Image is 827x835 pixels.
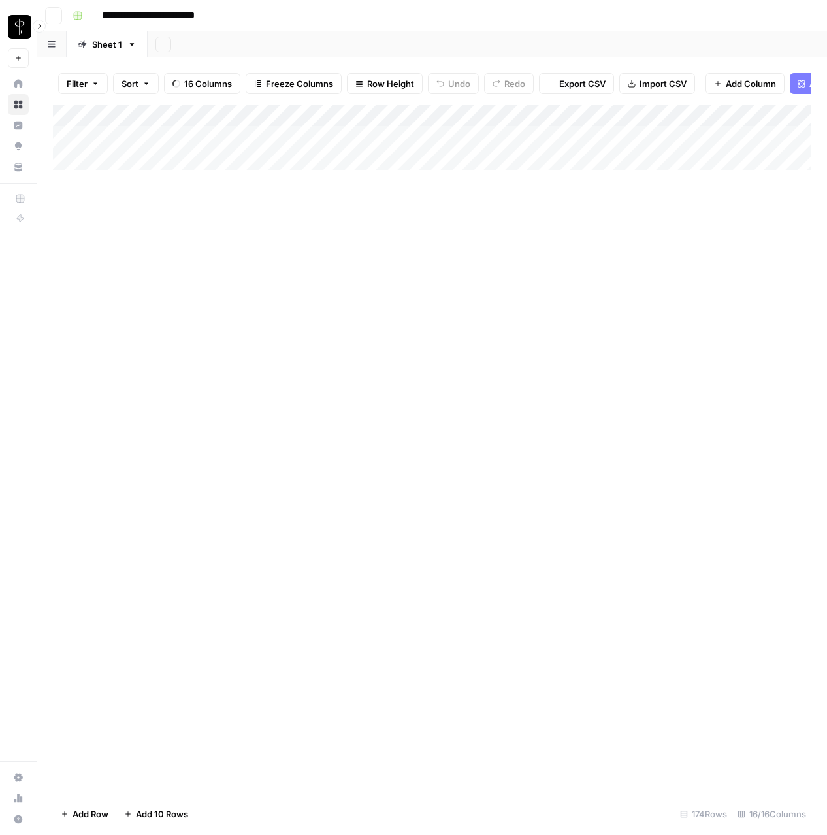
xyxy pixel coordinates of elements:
button: Export CSV [539,73,614,94]
button: Add Row [53,804,116,825]
img: LP Production Workloads Logo [8,15,31,39]
button: 16 Columns [164,73,240,94]
a: Settings [8,767,29,788]
button: Add Column [705,73,785,94]
span: Export CSV [559,77,606,90]
span: Redo [504,77,525,90]
a: Usage [8,788,29,809]
button: Undo [428,73,479,94]
span: Add Row [73,808,108,821]
button: Redo [484,73,534,94]
button: Import CSV [619,73,695,94]
span: Filter [67,77,88,90]
span: Import CSV [640,77,687,90]
button: Freeze Columns [246,73,342,94]
a: Home [8,73,29,94]
div: 174 Rows [675,804,732,825]
a: Browse [8,94,29,115]
span: Add Column [726,77,776,90]
button: Workspace: LP Production Workloads [8,10,29,43]
button: Sort [113,73,159,94]
a: Your Data [8,157,29,178]
span: Add 10 Rows [136,808,188,821]
button: Row Height [347,73,423,94]
span: Undo [448,77,470,90]
button: Filter [58,73,108,94]
button: Help + Support [8,809,29,830]
div: 16/16 Columns [732,804,811,825]
span: 16 Columns [184,77,232,90]
span: Sort [122,77,138,90]
span: Row Height [367,77,414,90]
a: Sheet 1 [67,31,148,57]
button: Add 10 Rows [116,804,196,825]
span: Freeze Columns [266,77,333,90]
a: Insights [8,115,29,136]
div: Sheet 1 [92,38,122,51]
a: Opportunities [8,136,29,157]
